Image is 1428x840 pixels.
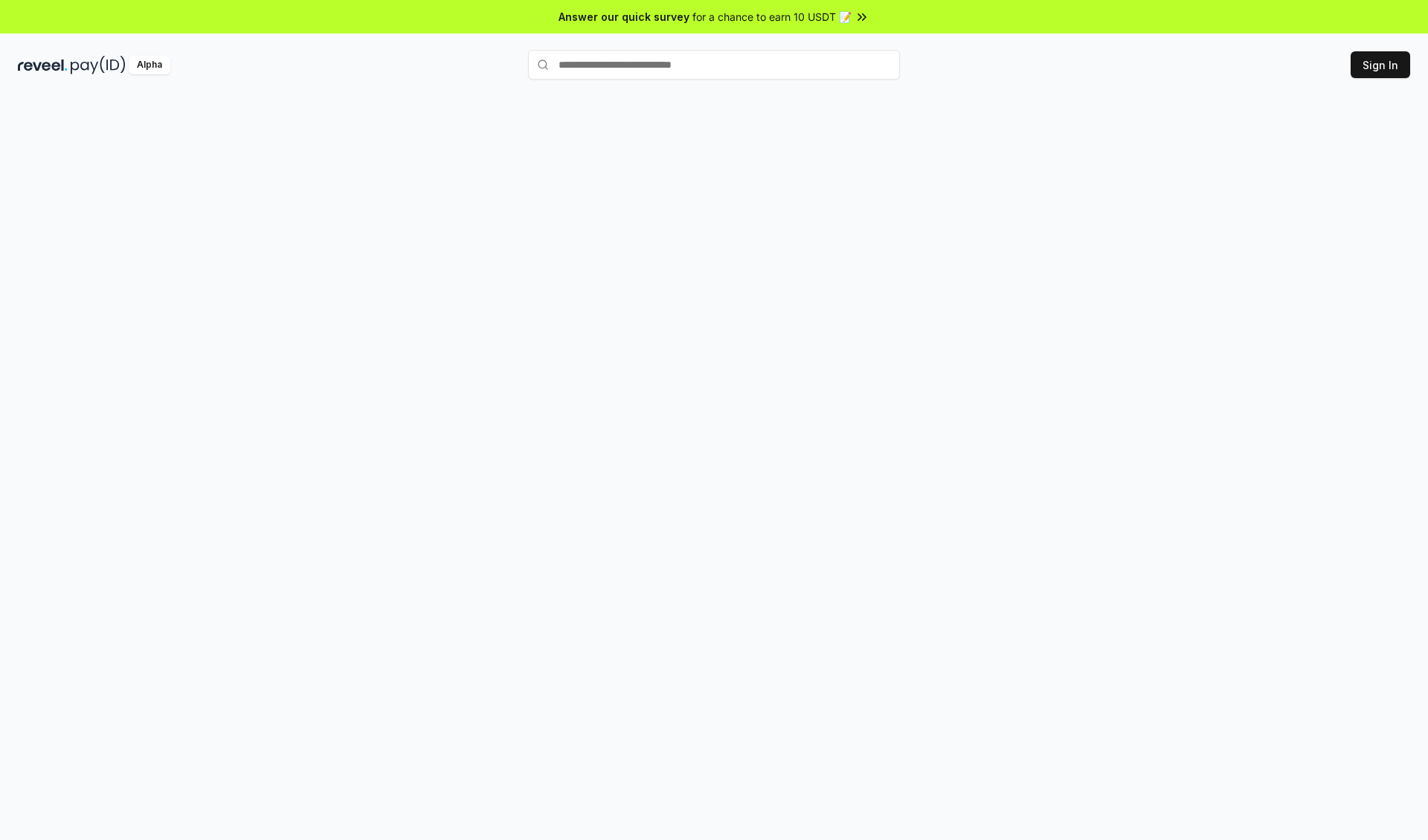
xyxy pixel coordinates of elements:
div: Alpha [129,56,170,74]
span: Answer our quick survey [559,9,689,25]
img: pay_id [71,56,126,74]
img: reveel_dark [18,56,68,74]
span: for a chance to earn 10 USDT 📝 [692,9,852,25]
button: Sign In [1351,51,1410,78]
